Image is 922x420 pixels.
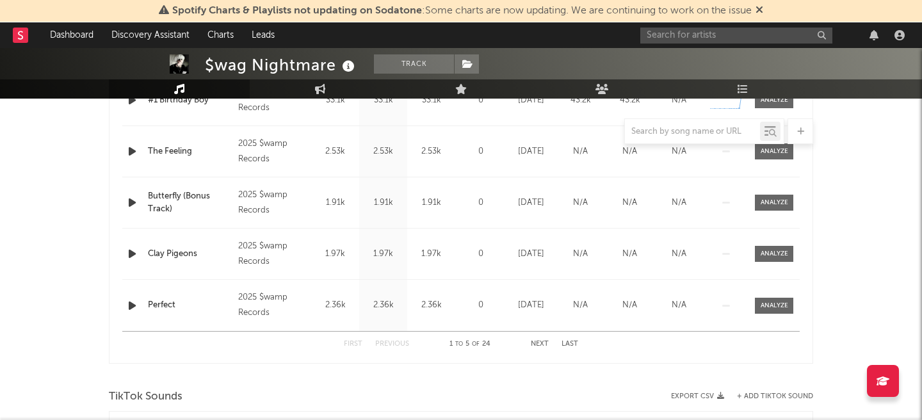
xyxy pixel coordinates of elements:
[608,248,651,261] div: N/A
[458,248,503,261] div: 0
[510,299,553,312] div: [DATE]
[458,145,503,158] div: 0
[243,22,284,48] a: Leads
[671,392,724,400] button: Export CSV
[559,197,602,209] div: N/A
[510,145,553,158] div: [DATE]
[109,389,182,405] span: TikTok Sounds
[559,248,602,261] div: N/A
[374,54,454,74] button: Track
[559,145,602,158] div: N/A
[472,341,480,347] span: of
[559,299,602,312] div: N/A
[562,341,578,348] button: Last
[724,393,813,400] button: + Add TikTok Sound
[458,299,503,312] div: 0
[737,393,813,400] button: + Add TikTok Sound
[148,299,232,312] a: Perfect
[640,28,832,44] input: Search for artists
[205,54,358,76] div: $wag Nightmare
[531,341,549,348] button: Next
[148,145,232,158] a: The Feeling
[410,94,452,107] div: 33.1k
[238,290,308,321] div: 2025 $wamp Records
[510,197,553,209] div: [DATE]
[375,341,409,348] button: Previous
[362,145,404,158] div: 2.53k
[314,299,356,312] div: 2.36k
[238,136,308,167] div: 2025 $wamp Records
[658,197,700,209] div: N/A
[362,248,404,261] div: 1.97k
[314,145,356,158] div: 2.53k
[658,248,700,261] div: N/A
[410,197,452,209] div: 1.91k
[510,94,553,107] div: [DATE]
[148,94,232,107] a: #1 Birthday Boy
[458,197,503,209] div: 0
[658,94,700,107] div: N/A
[608,299,651,312] div: N/A
[458,94,503,107] div: 0
[198,22,243,48] a: Charts
[608,145,651,158] div: N/A
[625,127,760,137] input: Search by song name or URL
[238,239,308,270] div: 2025 $wamp Records
[314,94,356,107] div: 33.1k
[238,188,308,218] div: 2025 $wamp Records
[362,299,404,312] div: 2.36k
[238,85,308,116] div: 2025 $wamp Records
[172,6,752,16] span: : Some charts are now updating. We are continuing to work on the issue
[410,299,452,312] div: 2.36k
[756,6,763,16] span: Dismiss
[148,190,232,215] a: Butterfly (Bonus Track)
[658,299,700,312] div: N/A
[41,22,102,48] a: Dashboard
[344,341,362,348] button: First
[410,145,452,158] div: 2.53k
[314,248,356,261] div: 1.97k
[410,248,452,261] div: 1.97k
[102,22,198,48] a: Discovery Assistant
[362,94,404,107] div: 33.1k
[435,337,505,352] div: 1 5 24
[172,6,422,16] span: Spotify Charts & Playlists not updating on Sodatone
[362,197,404,209] div: 1.91k
[148,248,232,261] a: Clay Pigeons
[510,248,553,261] div: [DATE]
[455,341,463,347] span: to
[559,94,602,107] div: 43.2k
[658,145,700,158] div: N/A
[608,197,651,209] div: N/A
[608,94,651,107] div: 43.2k
[314,197,356,209] div: 1.91k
